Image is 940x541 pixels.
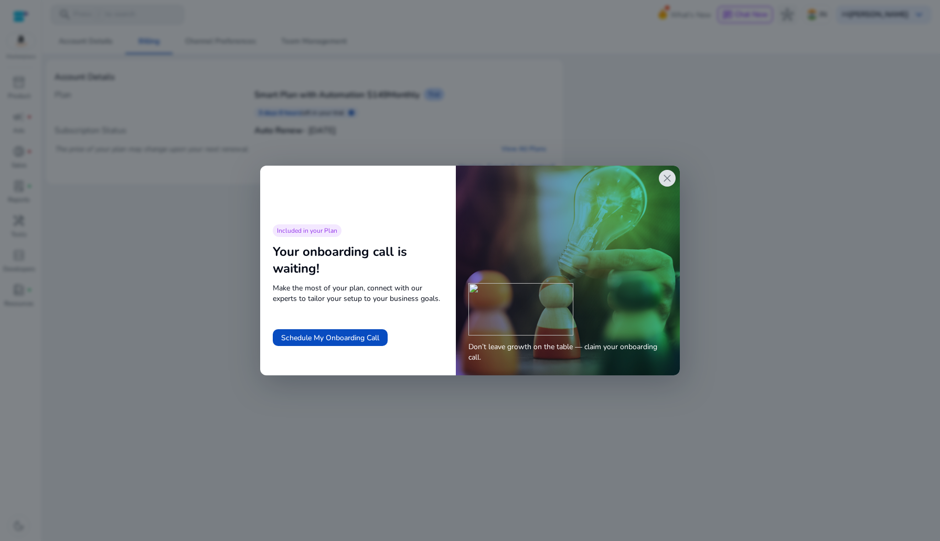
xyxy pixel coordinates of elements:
[273,283,443,304] span: Make the most of your plan, connect with our experts to tailor your setup to your business goals.
[277,226,337,235] span: Included in your Plan
[273,243,443,277] div: Your onboarding call is waiting!
[468,342,667,363] span: Don’t leave growth on the table — claim your onboarding call.
[273,329,388,346] button: Schedule My Onboarding Call
[661,172,674,185] span: close
[281,332,379,343] span: Schedule My Onboarding Call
